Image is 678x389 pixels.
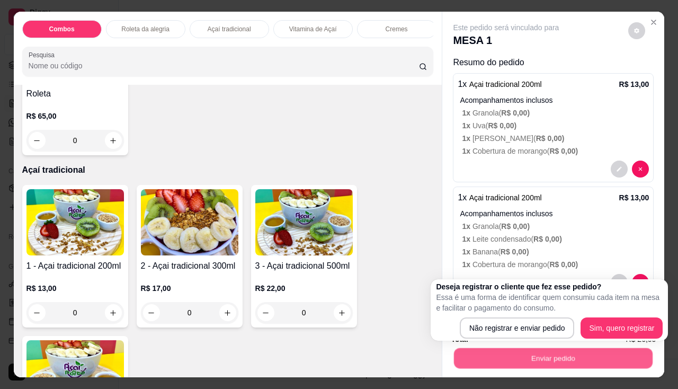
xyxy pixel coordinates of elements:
[462,133,649,144] p: [PERSON_NAME] (
[462,109,472,117] span: 1 x
[536,134,565,143] span: R$ 0,00 )
[645,14,662,31] button: Close
[289,25,337,33] p: Vitamina de Açaí
[451,335,468,343] strong: Total
[453,33,559,48] p: MESA 1
[632,161,649,178] button: decrease-product-quantity
[255,260,353,272] h4: 3 - Açai tradicional 500ml
[462,246,649,257] p: Banana (
[141,283,238,294] p: R$ 17,00
[29,60,419,71] input: Pesquisa
[141,260,238,272] h4: 2 - Açai tradicional 300ml
[619,79,649,90] p: R$ 13,00
[255,283,353,294] p: R$ 22,00
[462,222,472,231] span: 1 x
[208,25,251,33] p: Açaí tradicional
[462,259,649,270] p: Cobertura de morango (
[49,25,75,33] p: Combos
[501,222,530,231] span: R$ 0,00 )
[454,348,653,369] button: Enviar pedido
[533,235,562,243] span: R$ 0,00 )
[581,317,663,339] button: Sim, quero registrar
[121,25,169,33] p: Roleta da alegria
[436,292,663,313] p: Essa é uma forma de identificar quem consumiu cada item na mesa e facilitar o pagamento do consumo.
[462,120,649,131] p: Uva (
[469,193,542,202] span: Açai tradicional 200ml
[549,147,578,155] span: R$ 0,00 )
[22,164,434,176] p: Açaí tradicional
[453,22,559,33] p: Este pedido será vinculado para
[462,146,649,156] p: Cobertura de morango (
[26,189,124,255] img: product-image
[632,274,649,291] button: decrease-product-quantity
[462,221,649,232] p: Granola (
[453,56,654,69] p: Resumo do pedido
[462,121,472,130] span: 1 x
[501,247,529,256] span: R$ 0,00 )
[460,317,575,339] button: Não registrar e enviar pedido
[488,121,516,130] span: R$ 0,00 )
[469,80,542,89] span: Açai tradicional 200ml
[29,50,58,59] label: Pesquisa
[436,281,663,292] h2: Deseja registrar o cliente que fez esse pedido?
[549,260,578,269] span: R$ 0,00 )
[460,95,649,105] p: Acompanhamentos inclusos
[619,192,649,203] p: R$ 13,00
[386,25,408,33] p: Cremes
[462,234,649,244] p: Leite condensado (
[501,109,530,117] span: R$ 0,00 )
[628,22,645,39] button: decrease-product-quantity
[462,134,472,143] span: 1 x
[611,161,628,178] button: decrease-product-quantity
[462,235,472,243] span: 1 x
[462,147,472,155] span: 1 x
[458,191,541,204] p: 1 x
[462,108,649,118] p: Granola (
[26,111,124,121] p: R$ 65,00
[26,260,124,272] h4: 1 - Açai tradicional 200ml
[141,189,238,255] img: product-image
[462,260,472,269] span: 1 x
[460,208,649,219] p: Acompanhamentos inclusos
[26,87,124,100] h4: Roleta
[26,283,124,294] p: R$ 13,00
[458,78,541,91] p: 1 x
[462,247,472,256] span: 1 x
[611,274,628,291] button: decrease-product-quantity
[255,189,353,255] img: product-image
